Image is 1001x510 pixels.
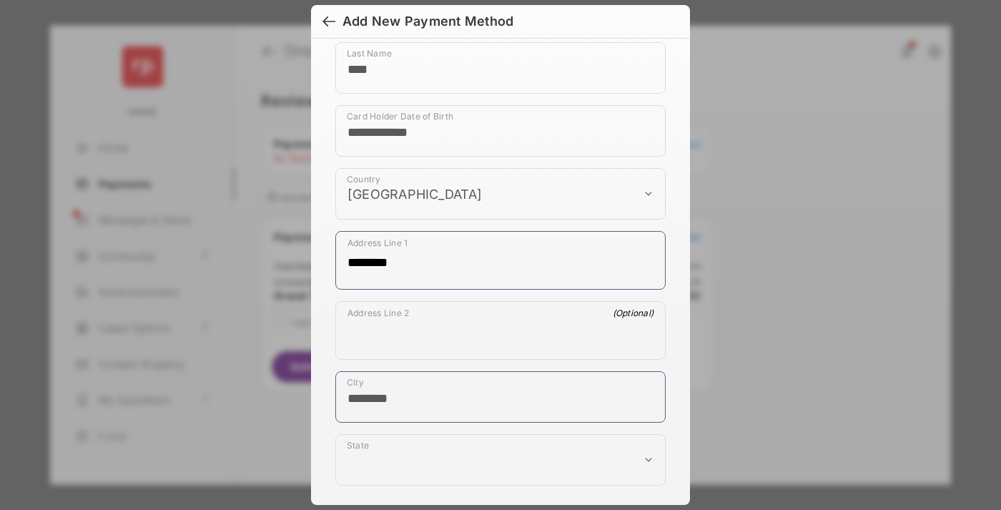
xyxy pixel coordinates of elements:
[335,371,666,423] div: payment_method_screening[postal_addresses][locality]
[335,231,666,290] div: payment_method_screening[postal_addresses][addressLine1]
[342,14,513,29] div: Add New Payment Method
[335,301,666,360] div: payment_method_screening[postal_addresses][addressLine2]
[335,434,666,486] div: payment_method_screening[postal_addresses][administrativeArea]
[335,168,666,220] div: payment_method_screening[postal_addresses][country]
